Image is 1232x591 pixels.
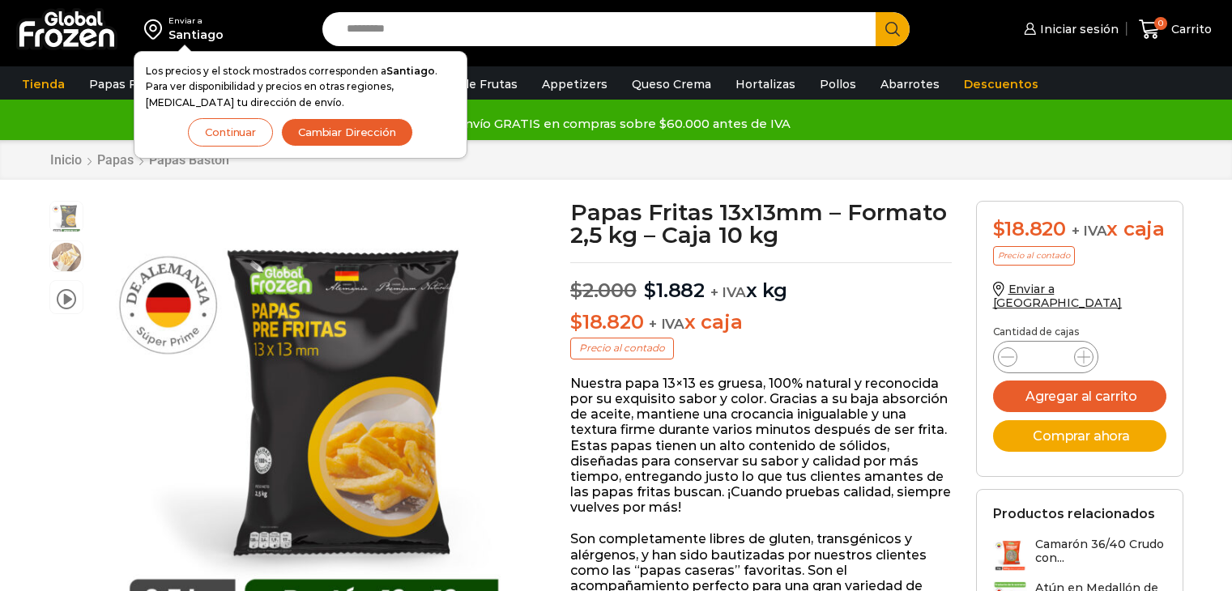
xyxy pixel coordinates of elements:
a: Iniciar sesión [1020,13,1119,45]
p: Precio al contado [570,338,674,359]
p: Cantidad de cajas [993,326,1166,338]
p: Precio al contado [993,246,1075,266]
bdi: 2.000 [570,278,637,302]
a: Appetizers [534,69,616,100]
span: + IVA [1072,223,1107,239]
div: x caja [993,218,1166,241]
button: Search button [876,12,910,46]
input: Product quantity [1030,346,1061,368]
button: Agregar al carrito [993,381,1166,412]
span: Carrito [1167,21,1212,37]
bdi: 1.882 [644,278,705,302]
a: Inicio [49,152,83,168]
div: Enviar a [168,15,224,27]
bdi: 18.820 [570,310,643,334]
button: Cambiar Dirección [281,118,413,147]
bdi: 18.820 [993,217,1066,240]
p: Los precios y el stock mostrados corresponden a . Para ver disponibilidad y precios en otras regi... [146,63,455,110]
span: $ [570,310,582,334]
span: + IVA [649,316,684,332]
span: 13-x-13-2kg [50,202,83,234]
a: Hortalizas [727,69,804,100]
h3: Camarón 36/40 Crudo con... [1035,538,1166,565]
span: $ [644,278,656,302]
a: Papas Fritas [81,69,171,100]
strong: Santiago [386,65,435,77]
a: Pollos [812,69,864,100]
a: Descuentos [956,69,1047,100]
a: Enviar a [GEOGRAPHIC_DATA] [993,282,1123,310]
a: Papas [96,152,134,168]
span: $ [570,278,582,302]
span: + IVA [710,284,746,300]
span: 0 [1154,17,1167,30]
h1: Papas Fritas 13x13mm – Formato 2,5 kg – Caja 10 kg [570,201,952,246]
img: address-field-icon.svg [144,15,168,43]
p: Nuestra papa 13×13 es gruesa, 100% natural y reconocida por su exquisito sabor y color. Gracias a... [570,376,952,516]
a: 0 Carrito [1135,11,1216,49]
button: Comprar ahora [993,420,1166,452]
a: Abarrotes [872,69,948,100]
div: Santiago [168,27,224,43]
a: Papas Bastón [148,152,230,168]
p: x caja [570,311,952,334]
p: x kg [570,262,952,303]
nav: Breadcrumb [49,152,230,168]
a: Camarón 36/40 Crudo con... [993,538,1166,572]
a: Pulpa de Frutas [416,69,526,100]
span: 13×13 [50,241,83,274]
a: Queso Crema [624,69,719,100]
span: Iniciar sesión [1036,21,1119,37]
button: Continuar [188,118,273,147]
span: $ [993,217,1005,240]
h2: Productos relacionados [993,506,1155,521]
a: Tienda [14,69,73,100]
